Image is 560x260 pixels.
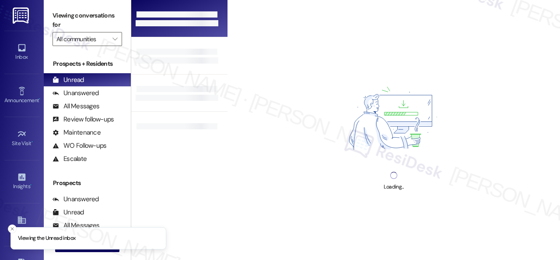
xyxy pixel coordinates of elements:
a: Buildings [4,213,39,236]
div: Unread [52,208,84,217]
span: • [30,182,31,188]
button: Close toast [8,224,17,233]
span: • [31,139,33,145]
p: Viewing the Unread inbox [18,235,75,242]
div: Maintenance [52,128,101,137]
div: WO Follow-ups [52,141,106,150]
div: All Messages [52,102,99,111]
a: Inbox [4,40,39,64]
img: ResiDesk Logo [13,7,31,24]
div: Unanswered [52,195,99,204]
div: Unanswered [52,89,99,98]
div: Prospects + Residents [44,59,131,68]
div: Unread [52,75,84,85]
span: • [39,96,40,102]
label: Viewing conversations for [52,9,122,32]
div: Loading... [384,182,403,192]
div: Prospects [44,178,131,188]
input: All communities [56,32,108,46]
i:  [112,36,117,43]
a: Site Visit • [4,127,39,150]
div: Escalate [52,154,87,164]
div: Review follow-ups [52,115,114,124]
a: Insights • [4,170,39,193]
